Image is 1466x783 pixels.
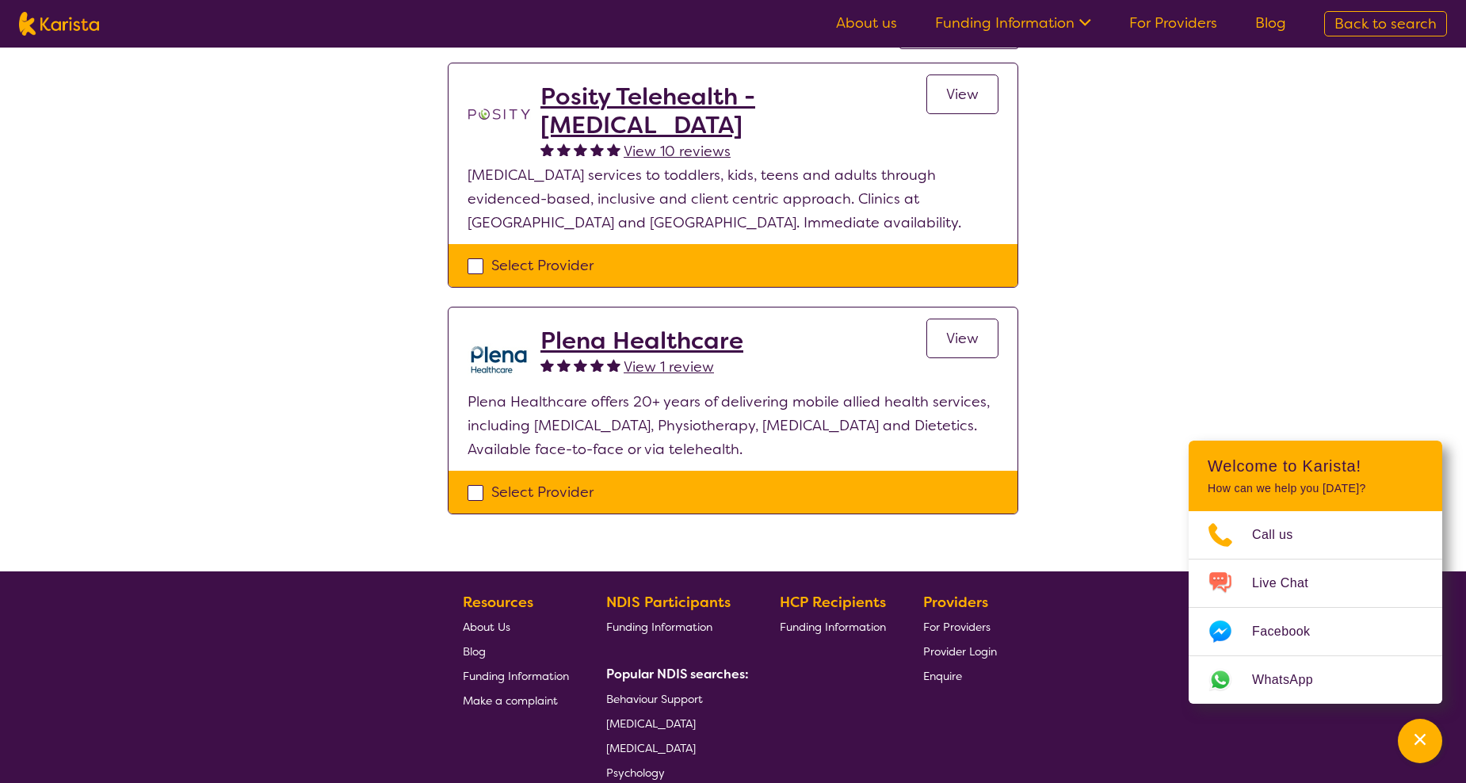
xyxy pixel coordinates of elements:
span: View 1 review [624,357,714,376]
a: For Providers [1129,13,1217,32]
a: Funding Information [780,614,886,639]
span: View [946,85,979,104]
span: Funding Information [780,620,886,634]
p: [MEDICAL_DATA] services to toddlers, kids, teens and adults through evidenced-based, inclusive an... [468,163,998,235]
img: fullstar [574,143,587,156]
span: WhatsApp [1252,668,1332,692]
span: Provider Login [923,644,997,659]
p: How can we help you [DATE]? [1208,482,1423,495]
p: Plena Healthcare offers 20+ years of delivering mobile allied health services, including [MEDICAL... [468,390,998,461]
a: Enquire [923,663,997,688]
img: Karista logo [19,12,99,36]
a: About us [836,13,897,32]
b: Providers [923,593,988,612]
span: Make a complaint [463,693,558,708]
a: Funding Information [606,614,743,639]
b: HCP Recipients [780,593,886,612]
a: Plena Healthcare [540,327,743,355]
span: Blog [463,644,486,659]
img: ehd3j50wdk7ycqmad0oe.png [468,327,531,390]
a: View 10 reviews [624,139,731,163]
span: Behaviour Support [606,692,703,706]
span: Live Chat [1252,571,1327,595]
img: fullstar [607,143,620,156]
span: Funding Information [606,620,712,634]
img: fullstar [574,358,587,372]
span: Facebook [1252,620,1329,644]
a: View 1 review [624,355,714,379]
a: For Providers [923,614,997,639]
span: Call us [1252,523,1312,547]
div: Channel Menu [1189,441,1442,704]
a: View [926,74,998,114]
a: Web link opens in a new tab. [1189,656,1442,704]
a: Behaviour Support [606,686,743,711]
img: t1bslo80pcylnzwjhndq.png [468,82,531,146]
a: Back to search [1324,11,1447,36]
a: Provider Login [923,639,997,663]
img: fullstar [590,143,604,156]
a: Blog [463,639,569,663]
span: [MEDICAL_DATA] [606,716,696,731]
a: View [926,319,998,358]
span: About Us [463,620,510,634]
span: View [946,329,979,348]
span: Funding Information [463,669,569,683]
b: Popular NDIS searches: [606,666,749,682]
ul: Choose channel [1189,511,1442,704]
img: fullstar [540,143,554,156]
a: [MEDICAL_DATA] [606,735,743,760]
img: fullstar [557,143,571,156]
span: Enquire [923,669,962,683]
a: [MEDICAL_DATA] [606,711,743,735]
span: [MEDICAL_DATA] [606,741,696,755]
img: fullstar [557,358,571,372]
a: Posity Telehealth - [MEDICAL_DATA] [540,82,926,139]
img: fullstar [590,358,604,372]
span: View 10 reviews [624,142,731,161]
span: Back to search [1334,14,1437,33]
img: fullstar [607,358,620,372]
a: Funding Information [935,13,1091,32]
a: Funding Information [463,663,569,688]
a: About Us [463,614,569,639]
b: NDIS Participants [606,593,731,612]
a: Blog [1255,13,1286,32]
button: Channel Menu [1398,719,1442,763]
h2: Welcome to Karista! [1208,456,1423,476]
span: For Providers [923,620,991,634]
img: fullstar [540,358,554,372]
a: Make a complaint [463,688,569,712]
span: Psychology [606,766,665,780]
b: Resources [463,593,533,612]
